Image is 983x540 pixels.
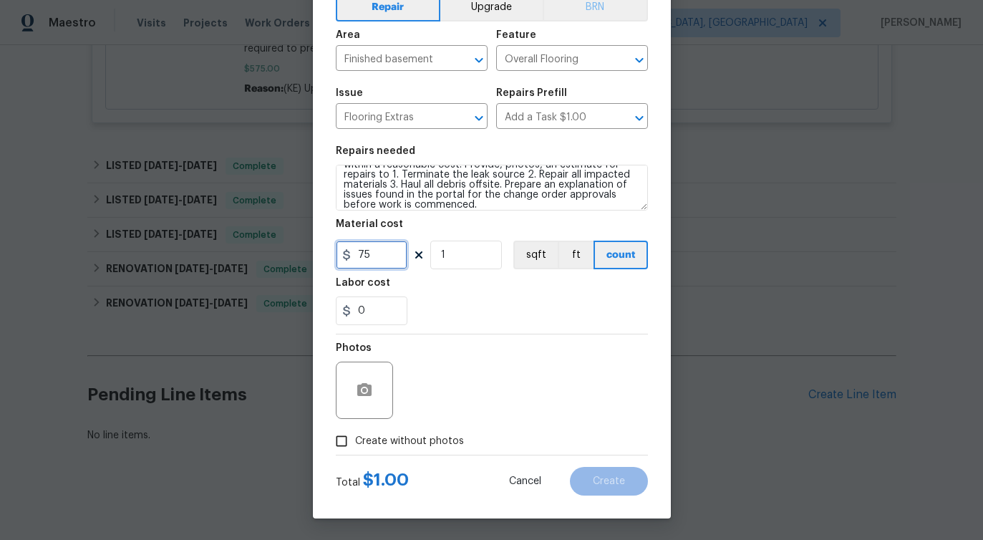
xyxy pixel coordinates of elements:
[570,467,648,496] button: Create
[509,476,541,487] span: Cancel
[594,241,648,269] button: count
[336,146,415,156] h5: Repairs needed
[593,476,625,487] span: Create
[336,278,390,288] h5: Labor cost
[629,50,649,70] button: Open
[336,343,372,353] h5: Photos
[336,219,403,229] h5: Material cost
[486,467,564,496] button: Cancel
[363,471,409,488] span: $ 1.00
[336,165,648,211] textarea: Please investigate the puddle of water on basement floor near drain. Please prioritize this WO du...
[336,30,360,40] h5: Area
[558,241,594,269] button: ft
[336,88,363,98] h5: Issue
[629,108,649,128] button: Open
[336,473,409,490] div: Total
[355,434,464,449] span: Create without photos
[496,88,567,98] h5: Repairs Prefill
[469,108,489,128] button: Open
[513,241,558,269] button: sqft
[469,50,489,70] button: Open
[496,30,536,40] h5: Feature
